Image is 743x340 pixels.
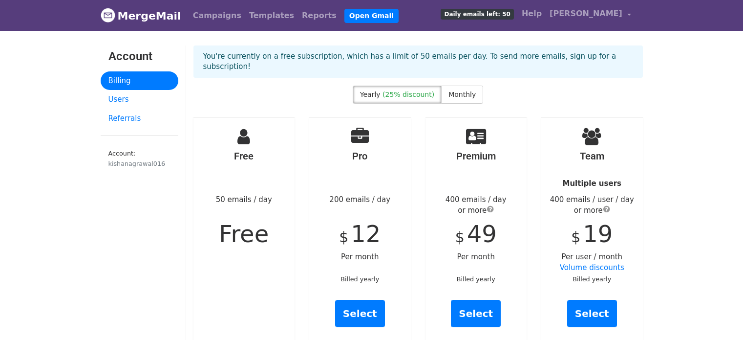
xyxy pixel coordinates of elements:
[448,91,476,98] span: Monthly
[108,159,170,168] div: kishanagrawal016
[550,8,622,20] span: [PERSON_NAME]
[382,91,434,98] span: (25% discount)
[339,228,348,246] span: $
[101,8,115,23] img: MergeMail logo
[518,4,546,23] a: Help
[560,263,624,272] a: Volume discounts
[344,9,399,23] a: Open Gmail
[563,179,621,188] strong: Multiple users
[101,71,178,91] a: Billing
[360,91,381,98] span: Yearly
[203,51,633,72] p: You're currently on a free subscription, which has a limit of 50 emails per day. To send more ema...
[451,300,501,327] a: Select
[108,49,170,64] h3: Account
[101,109,178,128] a: Referrals
[583,220,613,248] span: 19
[467,220,497,248] span: 49
[425,194,527,216] div: 400 emails / day or more
[101,5,181,26] a: MergeMail
[441,9,513,20] span: Daily emails left: 50
[335,300,385,327] a: Select
[437,4,517,23] a: Daily emails left: 50
[101,90,178,109] a: Users
[541,150,643,162] h4: Team
[351,220,381,248] span: 12
[219,220,269,248] span: Free
[189,6,245,25] a: Campaigns
[457,275,495,283] small: Billed yearly
[425,150,527,162] h4: Premium
[245,6,298,25] a: Templates
[571,228,580,246] span: $
[541,194,643,216] div: 400 emails / user / day or more
[546,4,635,27] a: [PERSON_NAME]
[573,275,611,283] small: Billed yearly
[340,275,379,283] small: Billed yearly
[455,228,465,246] span: $
[309,150,411,162] h4: Pro
[298,6,340,25] a: Reports
[567,300,617,327] a: Select
[108,150,170,168] small: Account:
[193,150,295,162] h4: Free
